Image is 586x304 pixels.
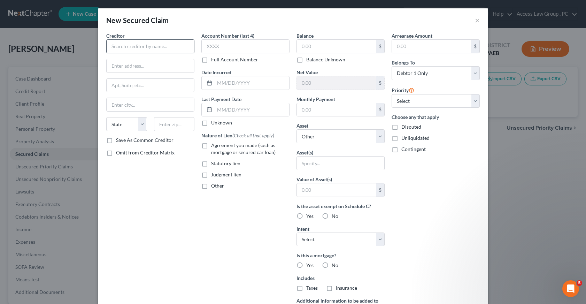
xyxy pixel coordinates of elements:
span: Omit from Creditor Matrix [116,150,175,155]
p: Hi there! [14,50,125,61]
label: Save As Common Creditor [116,137,174,144]
div: We typically reply in a few hours [14,95,116,102]
p: How can we help? [14,61,125,73]
label: Full Account Number [211,56,258,63]
div: Attorney's Disclosure of Compensation [14,135,117,142]
div: Send us a messageWe typically reply in a few hours [7,82,132,108]
span: Search for help [14,119,56,126]
input: Apt, Suite, etc... [107,79,194,92]
span: No [332,213,338,219]
input: 0.00 [297,103,376,116]
label: Includes [296,274,385,282]
button: Help [93,218,139,245]
input: Enter city... [107,98,194,111]
label: Value of Asset(s) [296,176,332,183]
div: Attorney's Disclosure of Compensation [10,132,129,145]
span: Help [110,235,122,240]
div: $ [376,40,384,53]
span: Messages [58,235,82,240]
span: No [332,262,338,268]
input: 0.00 [297,183,376,197]
label: Is this a mortgage? [296,252,385,259]
label: Date Incurred [201,69,231,76]
div: $ [471,40,479,53]
span: Taxes [306,285,318,291]
img: Profile image for Katie [95,11,109,25]
span: Unliquidated [401,135,430,141]
span: Insurance [336,285,357,291]
span: Disputed [401,124,421,130]
span: Agreement you made (such as mortgage or secured car loan) [211,142,276,155]
iframe: Intercom live chat [562,280,579,297]
span: Contingent [401,146,426,152]
span: Creditor [106,33,125,39]
input: Specify... [297,157,384,170]
div: Import and Export Claims [14,181,117,188]
input: XXXX [201,39,290,53]
input: Enter address... [107,59,194,73]
input: MM/DD/YYYY [215,76,289,90]
label: Balance Unknown [306,56,345,63]
span: Asset [296,123,308,129]
img: Profile image for Emma [68,11,82,25]
span: Yes [306,213,314,219]
span: Statutory lien [211,160,240,166]
input: 0.00 [297,76,376,90]
label: Monthly Payment [296,96,335,103]
div: Amendments [14,168,117,175]
button: Messages [46,218,93,245]
label: Priority [392,86,414,94]
span: Yes [306,262,314,268]
div: New Secured Claim [106,15,169,25]
input: Search creditor by name... [106,39,194,53]
div: Amendments [10,165,129,178]
span: Belongs To [392,60,415,66]
button: Search for help [10,115,129,129]
button: × [475,16,480,24]
img: logo [14,16,54,22]
div: $ [376,183,384,197]
label: Is the asset exempt on Schedule C? [296,203,385,210]
label: Asset(s) [296,149,313,156]
label: Arrearage Amount [392,32,432,39]
img: Profile image for Lindsey [82,11,95,25]
label: Choose any that apply [392,113,480,121]
div: $ [376,103,384,116]
div: Statement of Financial Affairs - Payments Made in the Last 90 days [10,145,129,165]
div: Import and Export Claims [10,178,129,191]
input: Enter zip... [154,117,195,131]
span: Home [15,235,31,240]
label: Intent [296,225,309,233]
input: MM/DD/YYYY [215,103,289,116]
label: Nature of Lien [201,132,274,139]
input: 0.00 [392,40,471,53]
div: Statement of Financial Affairs - Payments Made in the Last 90 days [14,147,117,162]
span: Other [211,183,224,189]
label: Last Payment Date [201,96,241,103]
span: Judgment lien [211,172,241,177]
label: Balance [296,32,314,39]
div: Send us a message [14,88,116,95]
span: 5 [577,280,582,286]
div: Close [120,11,132,24]
label: Account Number (last 4) [201,32,254,39]
div: $ [376,76,384,90]
label: Unknown [211,119,232,126]
label: Net Value [296,69,318,76]
input: 0.00 [297,40,376,53]
span: (Check all that apply) [232,132,274,138]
